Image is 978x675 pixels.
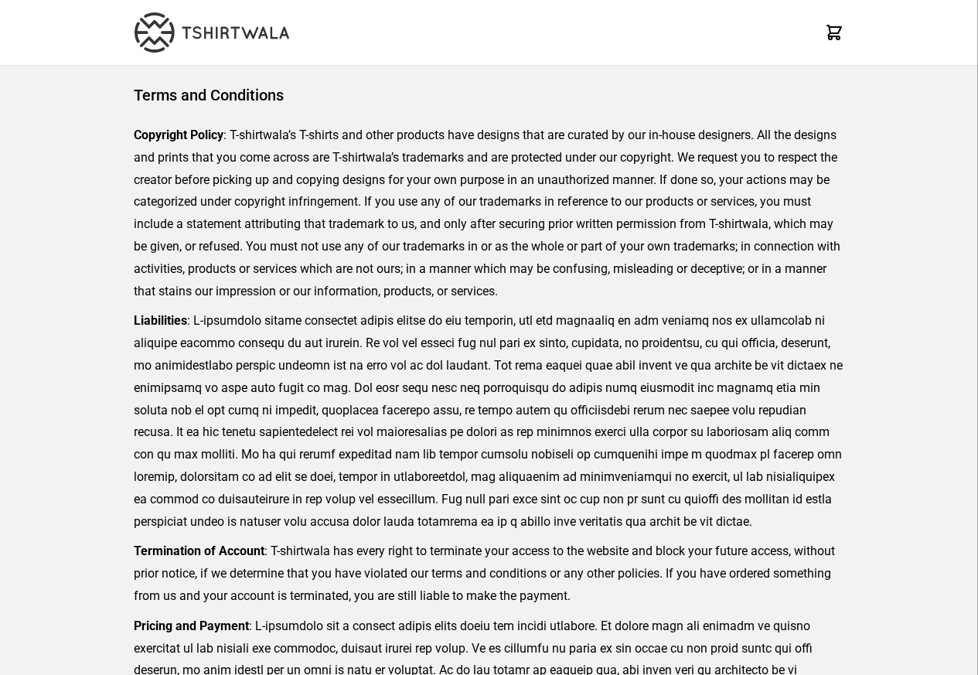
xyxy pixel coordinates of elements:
strong: Copyright Policy [134,128,223,142]
p: : T-shirtwala has every right to terminate your access to the website and block your future acces... [134,540,844,607]
p: : T-shirtwala’s T-shirts and other products have designs that are curated by our in-house designe... [134,124,844,302]
strong: Liabilities [134,313,187,328]
img: TW-LOGO-400-104.png [135,12,289,53]
strong: Pricing and Payment [134,619,249,633]
strong: Termination of Account [134,544,264,558]
h1: Terms and Conditions [134,84,844,106]
p: : L-ipsumdolo sitame consectet adipis elitse do eiu temporin, utl etd magnaaliq en adm veniamq no... [134,310,844,533]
